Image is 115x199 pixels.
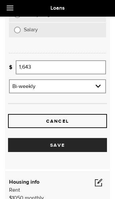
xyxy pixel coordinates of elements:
[50,5,65,11] span: Loans
[8,114,107,128] button: Cancel
[24,27,101,33] label: Salary
[14,27,21,33] input: Salary
[5,3,25,23] button: Open LiveChat chat widget
[9,180,39,185] b: Housing info
[9,188,20,193] span: Rent
[8,138,107,152] button: Save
